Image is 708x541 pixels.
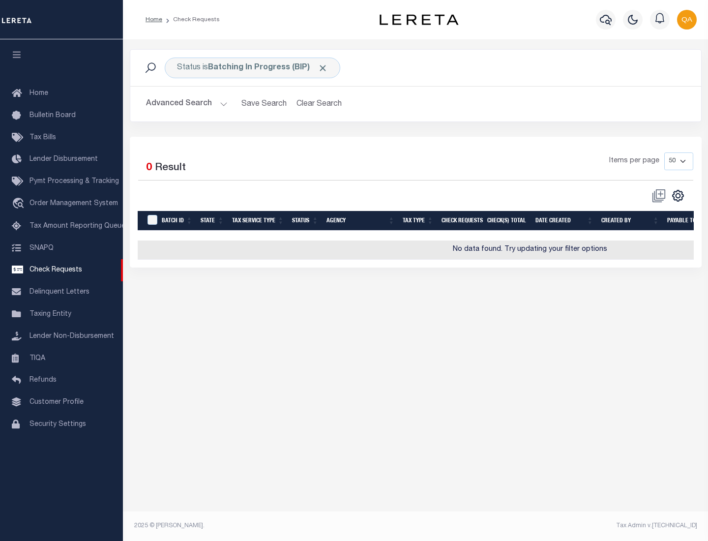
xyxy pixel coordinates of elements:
img: svg+xml;base64,PHN2ZyB4bWxucz0iaHR0cDovL3d3dy53My5vcmcvMjAwMC9zdmciIHBvaW50ZXItZXZlbnRzPSJub25lIi... [677,10,697,30]
li: Check Requests [162,15,220,24]
div: 2025 © [PERSON_NAME]. [127,521,416,530]
span: Tax Amount Reporting Queue [29,223,125,230]
a: Home [146,17,162,23]
th: State: activate to sort column ascending [197,211,228,231]
th: Status: activate to sort column ascending [288,211,323,231]
th: Batch Id: activate to sort column ascending [158,211,197,231]
span: Customer Profile [29,399,84,406]
button: Clear Search [293,94,346,114]
th: Check Requests [438,211,483,231]
th: Tax Type: activate to sort column ascending [399,211,438,231]
th: Agency: activate to sort column ascending [323,211,399,231]
span: Security Settings [29,421,86,428]
th: Date Created: activate to sort column ascending [531,211,597,231]
span: Pymt Processing & Tracking [29,178,119,185]
span: Delinquent Letters [29,289,89,296]
span: Check Requests [29,267,82,273]
div: Status is [165,58,340,78]
b: Batching In Progress (BIP) [208,64,328,72]
span: Refunds [29,377,57,384]
label: Result [155,160,186,176]
span: Click to Remove [318,63,328,73]
span: Taxing Entity [29,311,71,318]
img: logo-dark.svg [380,14,458,25]
th: Tax Service Type: activate to sort column ascending [228,211,288,231]
span: Lender Non-Disbursement [29,333,114,340]
button: Advanced Search [146,94,228,114]
span: 0 [146,163,152,173]
th: Check(s) Total [483,211,531,231]
span: Order Management System [29,200,118,207]
span: Lender Disbursement [29,156,98,163]
i: travel_explore [12,198,28,210]
span: TIQA [29,355,45,361]
span: Bulletin Board [29,112,76,119]
span: SNAPQ [29,244,54,251]
th: Created By: activate to sort column ascending [597,211,663,231]
span: Tax Bills [29,134,56,141]
span: Home [29,90,48,97]
div: Tax Admin v.[TECHNICAL_ID] [423,521,697,530]
button: Save Search [236,94,293,114]
span: Items per page [609,156,659,167]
